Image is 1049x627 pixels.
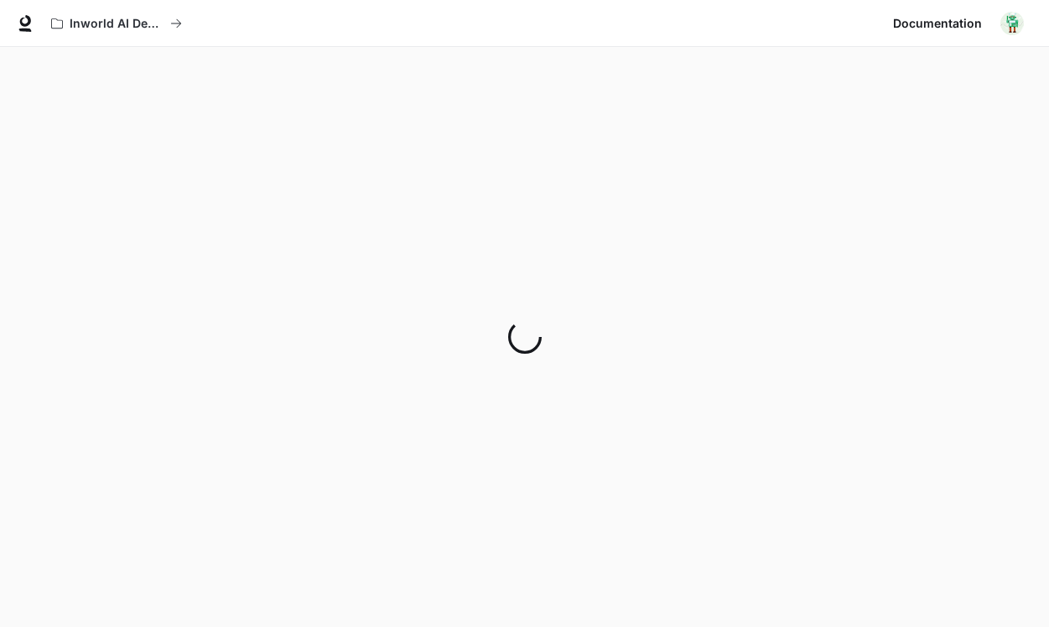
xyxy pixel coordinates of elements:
[995,7,1029,40] button: User avatar
[1000,12,1024,35] img: User avatar
[886,7,989,40] a: Documentation
[70,17,164,31] p: Inworld AI Demos
[893,13,982,34] span: Documentation
[44,7,190,40] button: All workspaces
